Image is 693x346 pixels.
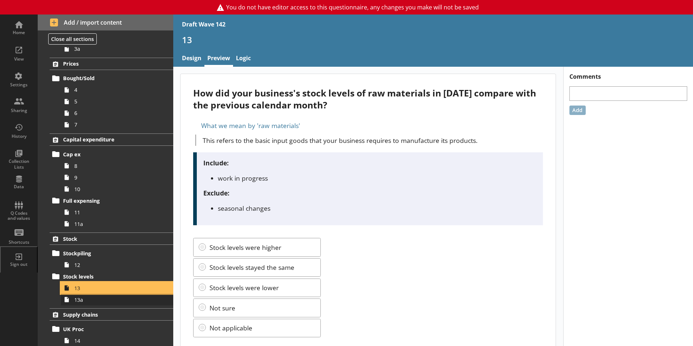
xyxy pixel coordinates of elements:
[53,247,173,271] li: Stockpiling12
[63,75,152,82] span: Bought/Sold
[74,121,155,128] span: 7
[50,247,173,259] a: Stockpiling
[218,174,537,182] li: work in progress
[74,174,155,181] span: 9
[74,45,155,52] span: 3a
[50,133,173,146] a: Capital expenditure
[6,158,32,170] div: Collection Lists
[63,136,152,143] span: Capital expenditure
[6,133,32,139] div: History
[74,186,155,193] span: 10
[50,58,173,70] a: Prices
[63,60,152,67] span: Prices
[6,184,32,190] div: Data
[61,119,173,131] a: 7
[61,160,173,172] a: 8
[38,133,173,230] li: Capital expenditureCap ex8910Full expensing1111a
[74,261,155,268] span: 12
[50,323,173,335] a: UK Proc
[53,195,173,230] li: Full expensing1111a
[63,311,152,318] span: Supply chains
[182,20,225,28] div: Draft Wave 142
[6,30,32,36] div: Home
[50,271,173,282] a: Stock levels
[74,285,155,292] span: 13
[193,120,543,131] div: What we mean by 'raw materials'
[53,73,173,131] li: Bought/Sold4567
[74,86,155,93] span: 4
[74,221,155,227] span: 11a
[50,18,161,26] span: Add / import content
[63,235,152,242] span: Stock
[6,108,32,114] div: Sharing
[61,84,173,96] a: 4
[218,204,537,213] li: seasonal changes
[74,162,155,169] span: 8
[203,136,543,145] p: This refers to the basic input goods that your business requires to manufacture its products.
[63,326,152,333] span: UK Proc
[61,43,173,55] a: 3a
[61,107,173,119] a: 6
[74,110,155,116] span: 6
[50,232,173,245] a: Stock
[38,232,173,305] li: StockStockpiling12Stock levels1313a
[6,82,32,88] div: Settings
[74,209,155,216] span: 11
[50,308,173,321] a: Supply chains
[61,218,173,230] a: 11a
[6,239,32,245] div: Shortcuts
[203,158,229,167] strong: Include:
[61,282,173,294] a: 13
[61,294,173,305] a: 13a
[203,189,229,197] strong: Exclude:
[74,337,155,344] span: 14
[233,51,254,67] a: Logic
[61,96,173,107] a: 5
[50,195,173,206] a: Full expensing
[182,34,684,45] h1: 13
[38,15,173,30] button: Add / import content
[61,206,173,218] a: 11
[63,151,152,158] span: Cap ex
[53,148,173,195] li: Cap ex8910
[204,51,233,67] a: Preview
[6,211,32,221] div: Q Codes and values
[50,148,173,160] a: Cap ex
[63,250,152,257] span: Stockpiling
[48,33,97,45] button: Close all sections
[61,172,173,183] a: 9
[179,51,204,67] a: Design
[53,271,173,305] li: Stock levels1313a
[193,87,543,111] div: How did your business's stock levels of raw materials in [DATE] compare with the previous calenda...
[50,73,173,84] a: Bought/Sold
[74,98,155,105] span: 5
[6,261,32,267] div: Sign out
[63,197,152,204] span: Full expensing
[6,56,32,62] div: View
[61,259,173,271] a: 12
[61,183,173,195] a: 10
[74,296,155,303] span: 13a
[38,58,173,131] li: PricesBought/Sold4567
[63,273,152,280] span: Stock levels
